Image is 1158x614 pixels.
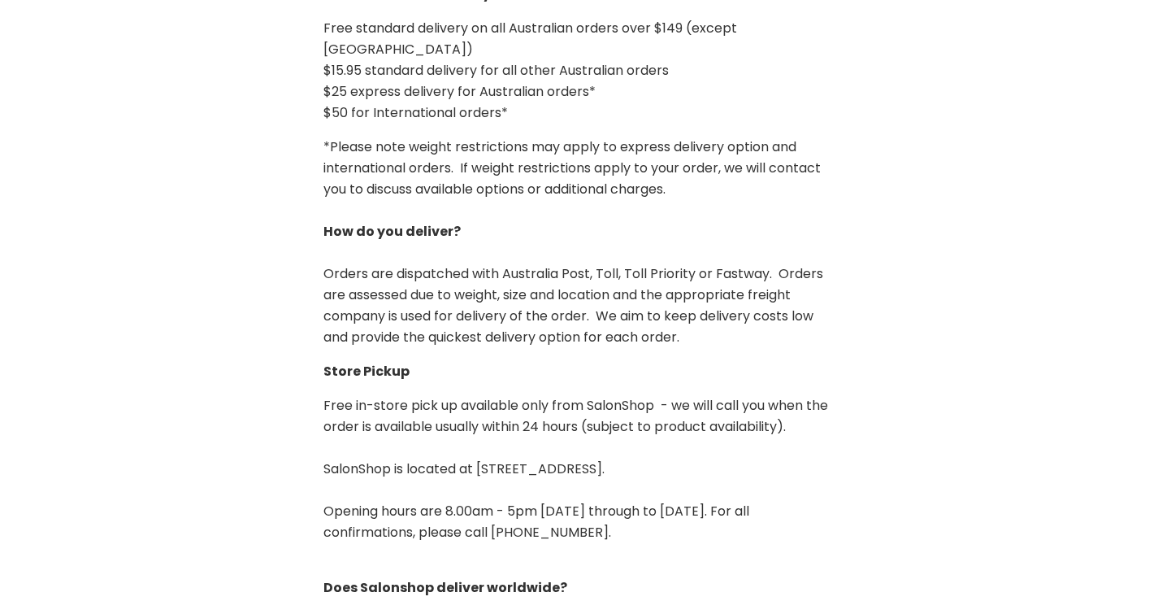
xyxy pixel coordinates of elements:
span: *Please note weight restrictions may apply to express delivery option and international orders. I... [323,137,821,198]
p: Free in-store pick up available only from SalonShop - we will call you when the order is availabl... [323,395,835,543]
strong: Store Pickup [323,362,410,381]
b: How do you deliver? [323,222,461,241]
strong: Does Salonshop deliver worldwide? [323,578,567,597]
span: Free standard delivery on all Australian orders over $149 (except [GEOGRAPHIC_DATA]) [323,19,737,59]
span: $50 for International orders* [323,103,508,122]
span: Orders are dispatched with Australia Post, Toll, Toll Priority or Fastway. Orders are assessed du... [323,264,823,346]
span: $25 express delivery for Australian orders* [323,82,596,101]
span: $15.95 standard delivery for all other Australian orders [323,61,669,80]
